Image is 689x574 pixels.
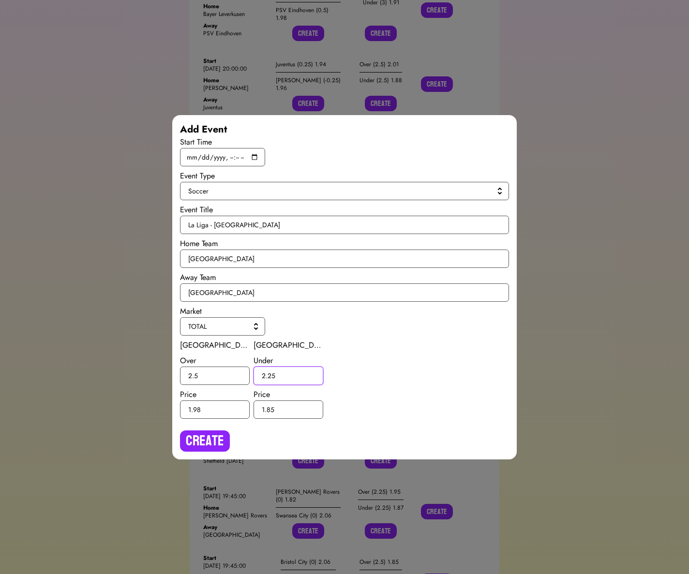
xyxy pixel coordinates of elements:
[180,272,509,283] div: Away Team
[180,306,509,317] div: Market
[254,389,323,400] div: Price
[180,389,250,400] div: Price
[180,430,230,452] button: Create
[188,322,253,331] span: TOTAL
[180,182,509,200] button: Soccer
[180,339,250,351] div: [GEOGRAPHIC_DATA]
[188,186,497,196] span: Soccer
[254,339,323,351] div: [GEOGRAPHIC_DATA]
[180,170,509,182] div: Event Type
[180,123,509,136] div: Add Event
[254,355,323,367] div: Under
[180,204,509,216] div: Event Title
[180,317,265,336] button: TOTAL
[180,355,250,367] div: Over
[180,136,509,148] div: Start Time
[180,238,509,250] div: Home Team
